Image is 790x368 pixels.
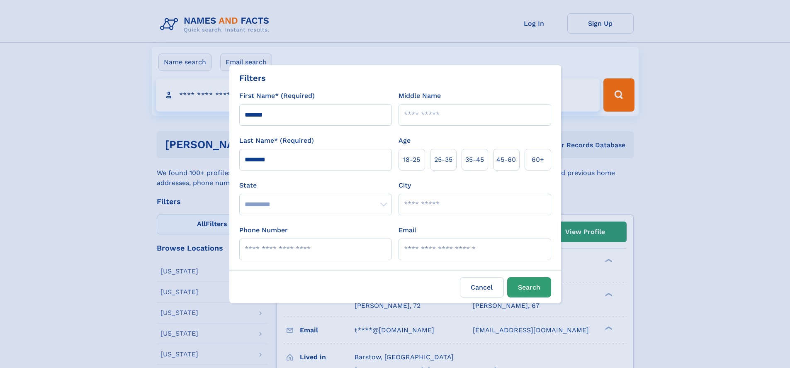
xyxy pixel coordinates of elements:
[239,180,392,190] label: State
[532,155,544,165] span: 60+
[434,155,452,165] span: 25‑35
[399,180,411,190] label: City
[399,225,416,235] label: Email
[399,91,441,101] label: Middle Name
[403,155,420,165] span: 18‑25
[399,136,411,146] label: Age
[239,225,288,235] label: Phone Number
[239,72,266,84] div: Filters
[239,91,315,101] label: First Name* (Required)
[507,277,551,297] button: Search
[465,155,484,165] span: 35‑45
[239,136,314,146] label: Last Name* (Required)
[496,155,516,165] span: 45‑60
[460,277,504,297] label: Cancel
